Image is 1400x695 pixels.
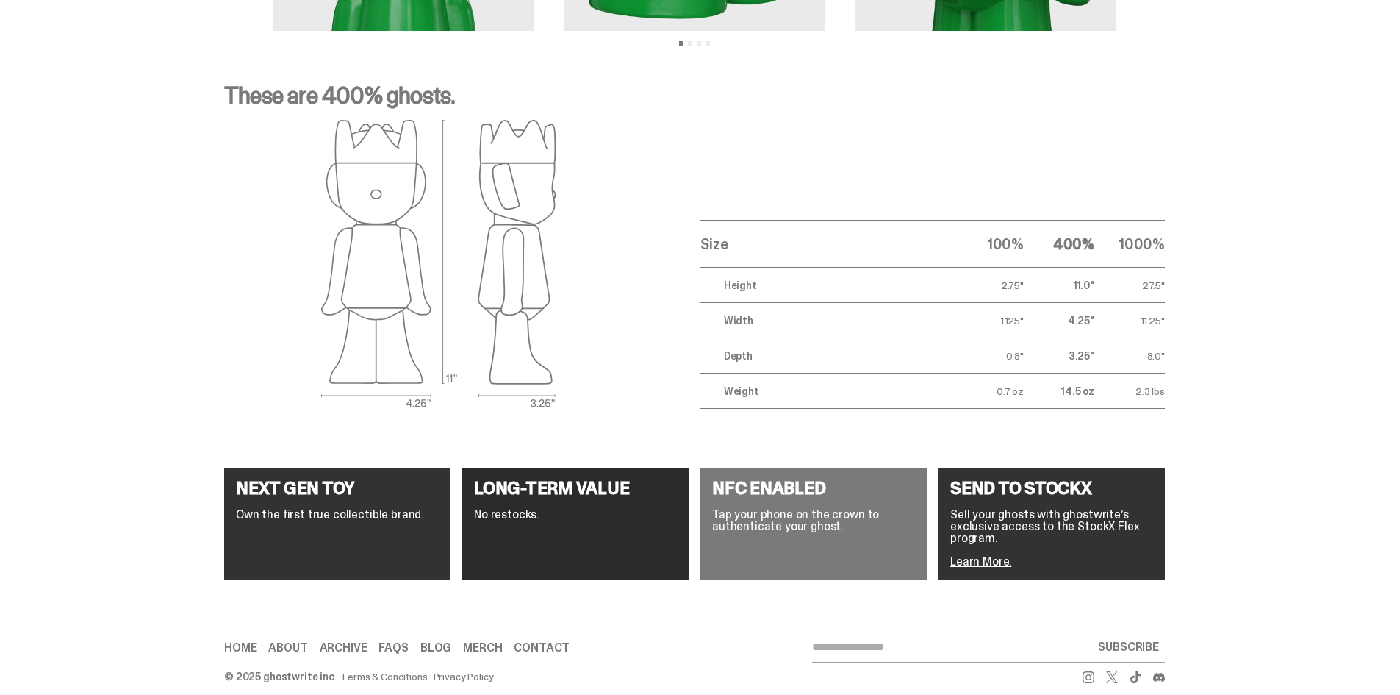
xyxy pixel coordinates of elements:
[420,642,451,654] a: Blog
[950,554,1011,569] a: Learn More.
[1094,268,1165,303] td: 27.5"
[953,303,1024,338] td: 1.125"
[700,374,953,409] td: Weight
[953,338,1024,374] td: 0.8"
[953,268,1024,303] td: 2.75"
[953,221,1024,268] th: 100%
[700,221,953,268] th: Size
[700,303,953,338] td: Width
[1094,221,1165,268] th: 1000%
[950,509,1153,544] p: Sell your ghosts with ghostwrite’s exclusive access to the StockX Flex program.
[953,374,1024,409] td: 0.7 oz
[224,84,1165,119] p: These are 400% ghosts.
[1024,303,1094,338] td: 4.25"
[320,642,367,654] a: Archive
[321,119,556,409] img: ghost outlines spec
[236,509,439,521] p: Own the first true collectible brand.
[1024,374,1094,409] td: 14.5 oz
[463,642,502,654] a: Merch
[1094,303,1165,338] td: 11.25"
[224,671,334,682] div: © 2025 ghostwrite inc
[1092,632,1165,662] button: SUBSCRIBE
[712,480,915,497] h4: NFC ENABLED
[706,41,710,46] button: View slide 4
[224,642,256,654] a: Home
[1024,338,1094,374] td: 3.25"
[1094,338,1165,374] td: 8.0"
[700,268,953,303] td: Height
[688,41,692,46] button: View slide 2
[700,338,953,374] td: Depth
[378,642,408,654] a: FAQs
[514,642,570,654] a: Contact
[950,480,1153,497] h4: SEND TO STOCKX
[434,671,494,682] a: Privacy Policy
[1024,221,1094,268] th: 400%
[268,642,307,654] a: About
[340,671,427,682] a: Terms & Conditions
[1024,268,1094,303] td: 11.0"
[236,480,439,497] h4: NEXT GEN TOY
[1094,374,1165,409] td: 2.3 lbs
[474,509,677,521] p: No restocks.
[697,41,701,46] button: View slide 3
[679,41,683,46] button: View slide 1
[712,509,915,532] p: Tap your phone on the crown to authenticate your ghost.
[474,480,677,497] h4: LONG-TERM VALUE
